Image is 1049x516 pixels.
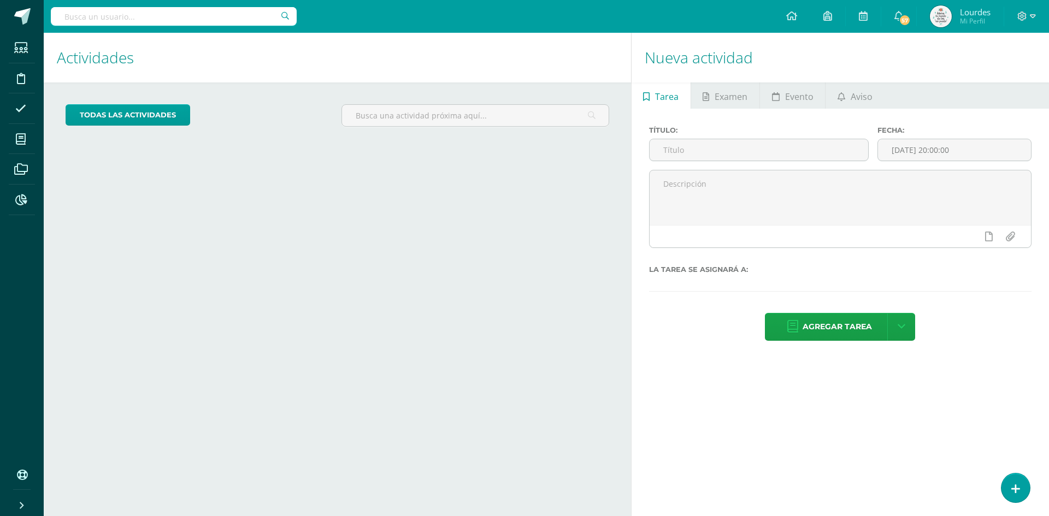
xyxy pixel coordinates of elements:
input: Fecha de entrega [878,139,1031,161]
label: Título: [649,126,869,134]
img: 2e90373c1913165f6fa34e04e15cc806.png [930,5,952,27]
span: Mi Perfil [960,16,991,26]
a: Aviso [826,82,884,109]
h1: Nueva actividad [645,33,1036,82]
a: todas las Actividades [66,104,190,126]
a: Examen [691,82,759,109]
a: Tarea [632,82,691,109]
span: 57 [899,14,911,26]
input: Busca un usuario... [51,7,297,26]
input: Busca una actividad próxima aquí... [342,105,608,126]
label: La tarea se asignará a: [649,265,1032,274]
label: Fecha: [877,126,1032,134]
span: Aviso [851,84,873,110]
span: Agregar tarea [803,313,872,340]
input: Título [650,139,868,161]
span: Evento [785,84,814,110]
span: Tarea [655,84,679,110]
span: Examen [715,84,747,110]
a: Evento [760,82,825,109]
h1: Actividades [57,33,618,82]
span: Lourdes [960,7,991,17]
